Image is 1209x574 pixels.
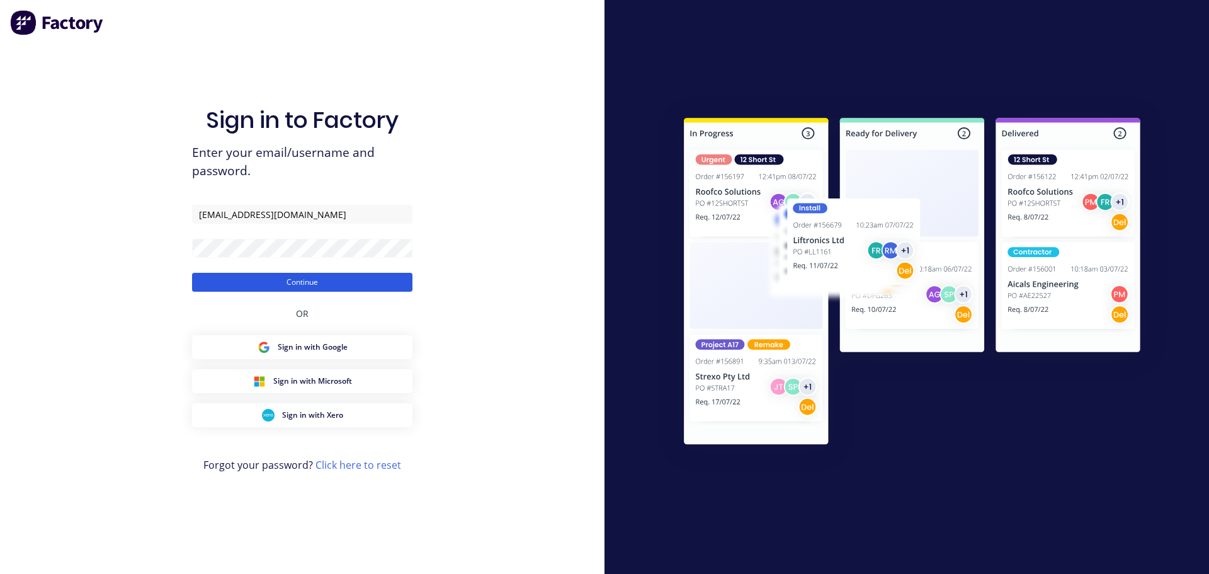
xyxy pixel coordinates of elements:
[253,375,266,387] img: Microsoft Sign in
[10,10,105,35] img: Factory
[206,106,399,134] h1: Sign in to Factory
[262,409,275,422] img: Xero Sign in
[258,341,270,353] img: Google Sign in
[203,457,401,473] span: Forgot your password?
[315,458,401,472] a: Click here to reset
[192,273,412,292] button: Continue
[282,410,343,421] span: Sign in with Xero
[192,403,412,427] button: Xero Sign inSign in with Xero
[192,205,412,224] input: Email/Username
[273,376,352,387] span: Sign in with Microsoft
[296,292,309,335] div: OR
[192,369,412,393] button: Microsoft Sign inSign in with Microsoft
[192,335,412,359] button: Google Sign inSign in with Google
[656,93,1168,474] img: Sign in
[192,144,412,180] span: Enter your email/username and password.
[278,342,348,353] span: Sign in with Google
